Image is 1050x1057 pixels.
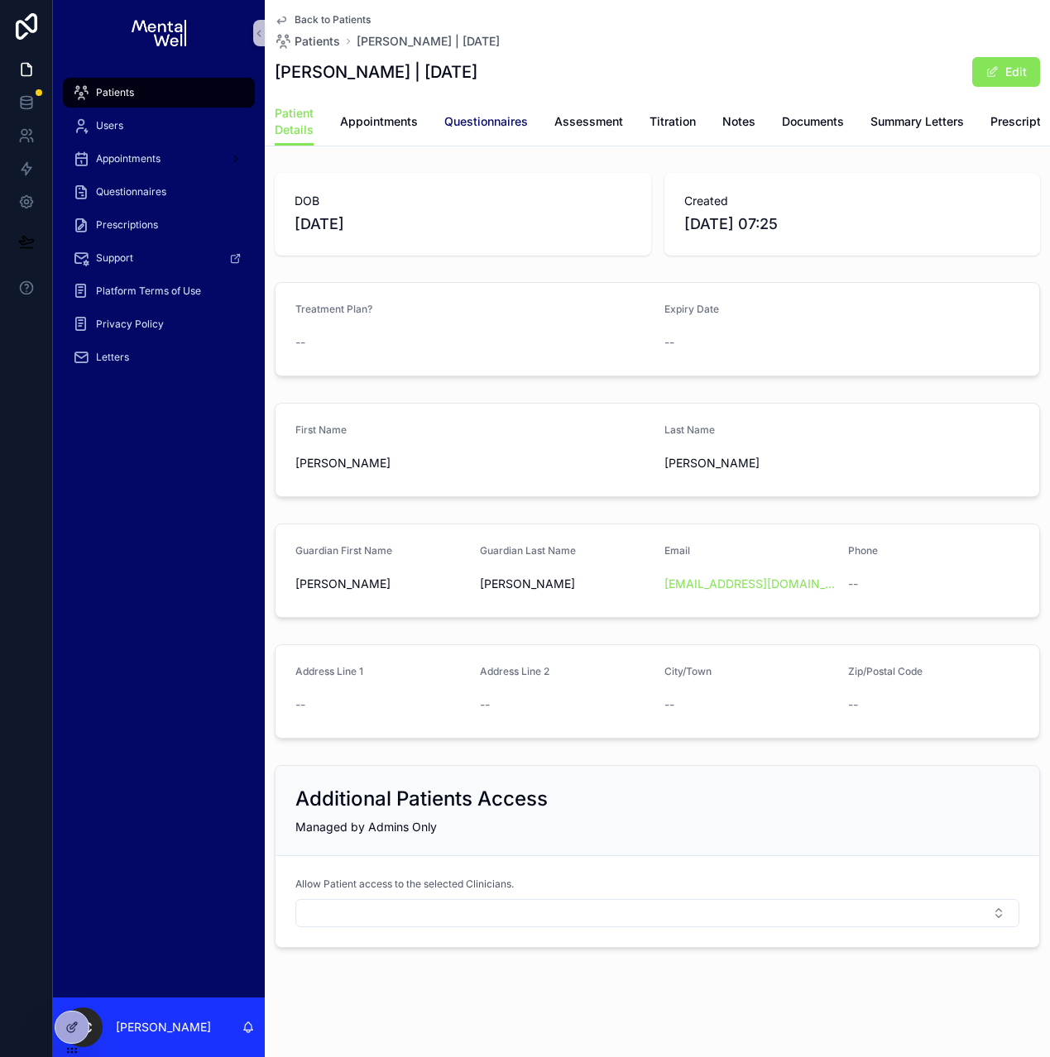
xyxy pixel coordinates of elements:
a: Notes [722,107,755,140]
span: -- [480,696,490,713]
span: Guardian First Name [295,544,392,557]
a: Patients [275,33,340,50]
span: Allow Patient access to the selected Clinicians. [295,878,514,891]
button: Edit [972,57,1040,87]
span: Expiry Date [664,303,719,315]
span: Treatment Plan? [295,303,372,315]
span: Back to Patients [295,13,371,26]
span: [PERSON_NAME] [295,576,467,592]
span: [PERSON_NAME] [664,455,836,471]
span: Summary Letters [870,113,964,130]
span: Email [664,544,690,557]
a: Platform Terms of Use [63,276,255,306]
a: Patients [63,78,255,108]
span: Support [96,251,133,265]
span: Questionnaires [444,113,528,130]
p: [PERSON_NAME] [116,1019,211,1035]
span: Patients [96,86,134,99]
span: Privacy Policy [96,318,164,331]
span: -- [664,334,674,351]
a: Patient Details [275,98,314,146]
span: -- [848,696,858,713]
span: Guardian Last Name [480,544,576,557]
span: Created [684,193,1021,209]
a: Questionnaires [444,107,528,140]
span: Last Name [664,423,715,436]
span: Appointments [96,152,161,165]
span: Users [96,119,123,132]
span: Address Line 2 [480,665,549,677]
img: App logo [132,20,185,46]
span: -- [295,334,305,351]
a: [PERSON_NAME] | [DATE] [357,33,500,50]
a: Questionnaires [63,177,255,207]
span: [DATE] 07:25 [684,213,1021,236]
button: Select Button [295,899,1019,927]
a: Titration [650,107,696,140]
span: -- [664,696,674,713]
a: Support [63,243,255,273]
span: [DATE] [295,213,631,236]
span: Managed by Admins Only [295,820,437,834]
a: Privacy Policy [63,309,255,339]
span: -- [295,696,305,713]
span: [PERSON_NAME] [480,576,651,592]
span: DOB [295,193,631,209]
h1: [PERSON_NAME] | [DATE] [275,60,477,84]
span: Platform Terms of Use [96,285,201,298]
span: Phone [848,544,878,557]
span: Patient Details [275,105,314,138]
span: Titration [650,113,696,130]
span: Notes [722,113,755,130]
a: Summary Letters [870,107,964,140]
a: Prescriptions [63,210,255,240]
a: Documents [782,107,844,140]
span: First Name [295,423,347,436]
span: -- [848,576,858,592]
a: Users [63,111,255,141]
a: Letters [63,342,255,372]
span: [PERSON_NAME] [295,455,651,471]
div: scrollable content [53,66,265,394]
span: Documents [782,113,844,130]
span: City/Town [664,665,712,677]
a: [EMAIL_ADDRESS][DOMAIN_NAME] [664,576,836,592]
h2: Additional Patients Access [295,786,548,812]
span: Address Line 1 [295,665,363,677]
a: Assessment [554,107,623,140]
a: Appointments [340,107,418,140]
a: Back to Patients [275,13,371,26]
span: Assessment [554,113,623,130]
span: Prescriptions [96,218,158,232]
span: Patients [295,33,340,50]
span: Questionnaires [96,185,166,198]
span: Letters [96,351,129,364]
a: Appointments [63,144,255,174]
span: Appointments [340,113,418,130]
span: Zip/Postal Code [848,665,923,677]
